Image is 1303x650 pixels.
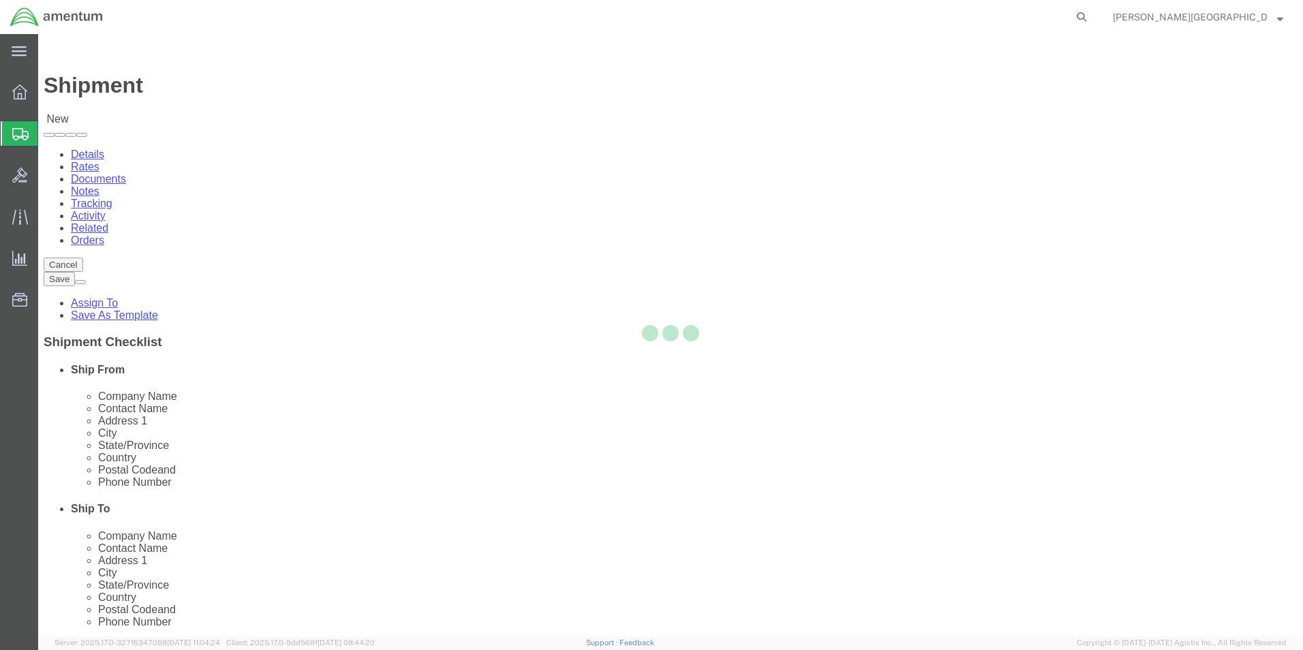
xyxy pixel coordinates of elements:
a: Feedback [619,638,654,647]
img: logo [10,7,104,27]
span: [DATE] 08:44:20 [318,638,375,647]
span: ROMAN TRUJILLO [1113,10,1268,25]
span: Server: 2025.17.0-327f6347098 [55,638,220,647]
a: Support [586,638,620,647]
button: [PERSON_NAME][GEOGRAPHIC_DATA] [1112,9,1284,25]
span: Client: 2025.17.0-5dd568f [226,638,375,647]
span: Copyright © [DATE]-[DATE] Agistix Inc., All Rights Reserved [1077,637,1287,649]
span: [DATE] 11:04:24 [167,638,220,647]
